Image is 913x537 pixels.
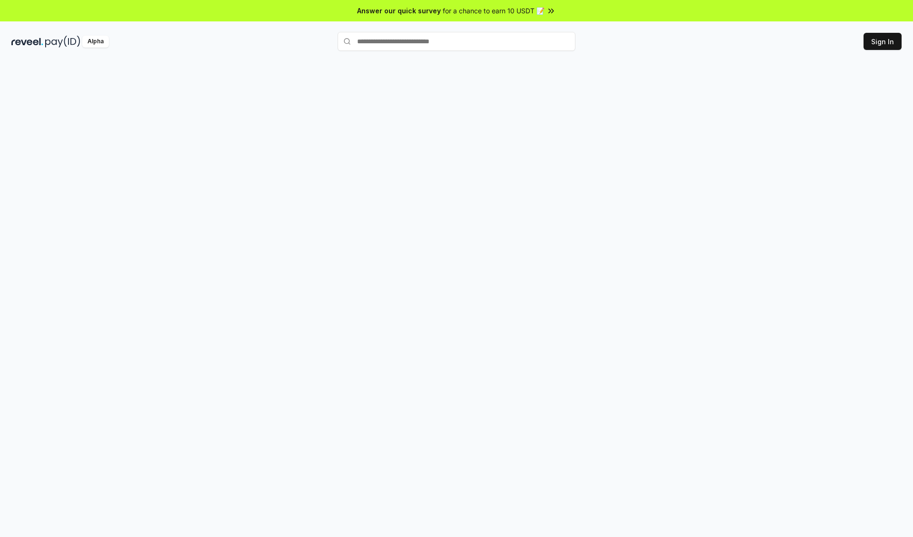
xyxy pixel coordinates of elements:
span: for a chance to earn 10 USDT 📝 [443,6,544,16]
img: reveel_dark [11,36,43,48]
img: pay_id [45,36,80,48]
button: Sign In [864,33,902,50]
div: Alpha [82,36,109,48]
span: Answer our quick survey [357,6,441,16]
